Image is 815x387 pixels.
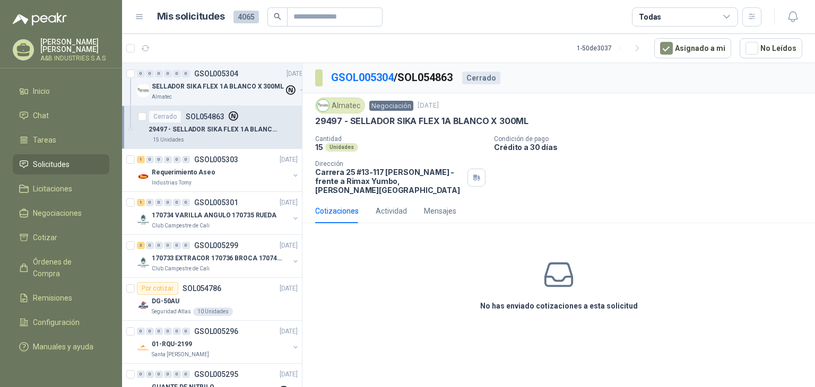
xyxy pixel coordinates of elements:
[462,72,500,84] div: Cerrado
[33,207,82,219] span: Negociaciones
[33,232,57,243] span: Cotizar
[146,156,154,163] div: 0
[287,69,305,79] p: [DATE]
[164,199,172,206] div: 0
[194,199,238,206] p: GSOL005301
[152,222,210,230] p: Club Campestre de Cali
[33,292,72,304] span: Remisiones
[13,227,109,248] a: Cotizar
[152,265,210,273] p: Club Campestre de Cali
[182,371,190,378] div: 0
[152,296,179,306] p: DG-50AU
[155,242,163,249] div: 0
[182,70,190,77] div: 0
[152,350,209,359] p: Santa [PERSON_NAME]
[183,285,221,292] p: SOL054786
[424,205,456,217] div: Mensajes
[280,370,298,380] p: [DATE]
[122,278,302,321] a: Por cotizarSOL054786[DATE] Company LogoDG-50AUSeguridad Atlas10 Unidades
[182,328,190,335] div: 0
[194,242,238,249] p: GSOL005299
[13,81,109,101] a: Inicio
[173,371,181,378] div: 0
[173,242,181,249] div: 0
[137,156,145,163] div: 1
[152,82,284,92] p: SELLADOR SIKA FLEX 1A BLANCO X 300ML
[152,93,172,101] p: Almatec
[369,101,413,111] span: Negociación
[155,199,163,206] div: 0
[331,71,394,84] a: GSOL005304
[274,13,281,20] span: search
[13,154,109,174] a: Solicitudes
[33,316,80,328] span: Configuración
[33,341,93,353] span: Manuales y ayuda
[137,299,150,312] img: Company Logo
[418,101,439,111] p: [DATE]
[146,70,154,77] div: 0
[137,170,150,183] img: Company Logo
[182,156,190,163] div: 0
[494,143,811,152] p: Crédito a 30 días
[182,199,190,206] div: 0
[155,156,163,163] div: 0
[146,371,154,378] div: 0
[494,135,811,143] p: Condición de pago
[33,183,72,195] span: Licitaciones
[315,168,463,195] p: Carrera 25 #13-117 [PERSON_NAME] - frente a Rimax Yumbo , [PERSON_NAME][GEOGRAPHIC_DATA]
[122,106,302,149] a: CerradoSOL05486329497 - SELLADOR SIKA FLEX 1A BLANCO X 300ML15 Unidades
[137,70,145,77] div: 0
[325,143,358,152] div: Unidades
[280,327,298,337] p: [DATE]
[33,85,50,97] span: Inicio
[315,143,323,152] p: 15
[137,256,150,269] img: Company Logo
[137,199,145,206] div: 1
[186,113,224,120] p: SOL054863
[194,156,238,163] p: GSOL005303
[577,40,646,57] div: 1 - 50 de 3037
[173,156,181,163] div: 0
[149,110,181,123] div: Cerrado
[33,256,99,279] span: Órdenes de Compra
[173,199,181,206] div: 0
[13,130,109,150] a: Tareas
[40,38,109,53] p: [PERSON_NAME] [PERSON_NAME]
[137,325,300,359] a: 0 0 0 0 0 0 GSOL005296[DATE] Company Logo01-RQU-2199Santa [PERSON_NAME]
[315,205,359,217] div: Cotizaciones
[152,253,284,263] p: 170733 EXTRACOR 170736 BROCA 170743 PORTACAND
[157,9,225,24] h1: Mis solicitudes
[164,156,172,163] div: 0
[194,70,238,77] p: GSOL005304
[149,136,188,144] div: 15 Unidades
[137,371,145,378] div: 0
[137,239,300,273] a: 3 0 0 0 0 0 GSOL005299[DATE] Company Logo170733 EXTRACOR 170736 BROCA 170743 PORTACANDClub Campes...
[317,100,329,111] img: Company Logo
[164,328,172,335] div: 0
[654,38,731,58] button: Asignado a mi
[155,328,163,335] div: 0
[33,134,56,146] span: Tareas
[280,241,298,251] p: [DATE]
[152,210,276,221] p: 170734 VARILLA ANGULO 170735 RUEDA
[164,242,172,249] div: 0
[155,70,163,77] div: 0
[315,98,365,113] div: Almatec
[315,135,485,143] p: Cantidad
[280,284,298,294] p: [DATE]
[33,110,49,121] span: Chat
[639,11,661,23] div: Todas
[13,288,109,308] a: Remisiones
[376,205,407,217] div: Actividad
[155,371,163,378] div: 0
[164,70,172,77] div: 0
[152,168,215,178] p: Requerimiento Aseo
[740,38,802,58] button: No Leídos
[480,300,638,312] h3: No has enviado cotizaciones a esta solicitud
[137,242,145,249] div: 3
[369,101,413,110] a: Negociación
[194,371,238,378] p: GSOL005295
[194,328,238,335] p: GSOL005296
[13,179,109,199] a: Licitaciones
[152,307,191,316] p: Seguridad Atlas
